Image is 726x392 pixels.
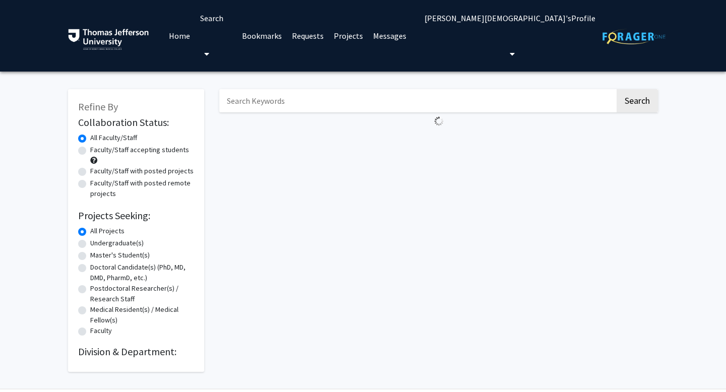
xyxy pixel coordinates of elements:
[78,346,194,358] h2: Division & Department:
[368,18,411,53] a: Messages
[430,112,448,130] img: Loading
[617,89,658,112] button: Search
[90,250,150,260] label: Master's Student(s)
[68,29,149,50] img: Thomas Jefferson University Logo
[219,130,658,153] nav: Page navigation
[78,210,194,222] h2: Projects Seeking:
[90,145,189,155] label: Faculty/Staff accepting students
[90,178,194,199] label: Faculty/Staff with posted remote projects
[90,283,194,304] label: Postdoctoral Researcher(s) / Research Staff
[90,304,194,325] label: Medical Resident(s) / Medical Fellow(s)
[329,18,368,53] a: Projects
[90,226,125,236] label: All Projects
[602,29,665,44] img: ForagerOne Logo
[90,262,194,283] label: Doctoral Candidate(s) (PhD, MD, DMD, PharmD, etc.)
[90,325,112,336] label: Faculty
[287,18,329,53] a: Requests
[683,347,718,384] iframe: Chat
[237,18,287,53] a: Bookmarks
[90,166,194,176] label: Faculty/Staff with posted projects
[78,100,118,113] span: Refine By
[164,18,195,53] a: Home
[425,13,595,23] span: [PERSON_NAME][DEMOGRAPHIC_DATA]'s Profile
[219,89,615,112] input: Search Keywords
[90,238,144,248] label: Undergraduate(s)
[195,1,237,71] a: Search
[78,116,194,128] h2: Collaboration Status:
[90,133,137,143] label: All Faculty/Staff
